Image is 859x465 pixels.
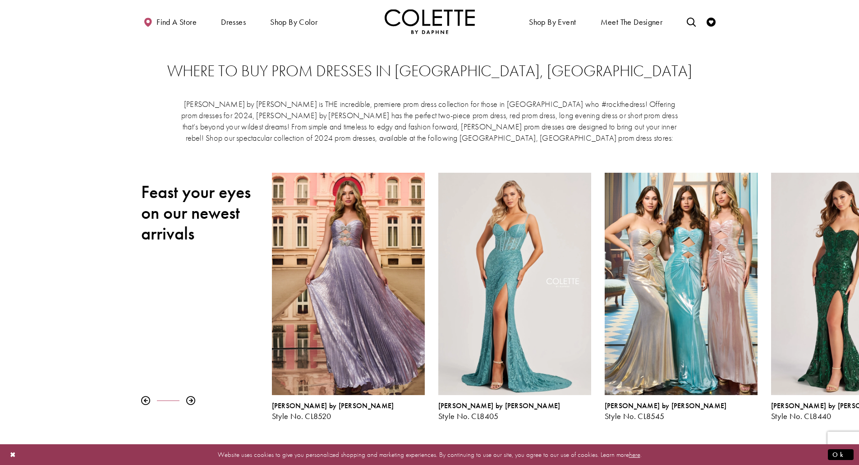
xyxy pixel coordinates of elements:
a: Visit Colette by Daphne Style No. CL8405 Page [438,173,591,395]
span: Find a store [156,18,197,27]
img: Colette by Daphne [385,9,475,34]
span: Style No. CL8405 [438,411,499,421]
div: Colette by Daphne Style No. CL8545 [605,402,758,421]
a: Visit Home Page [385,9,475,34]
span: [PERSON_NAME] by [PERSON_NAME] [272,401,394,410]
a: Toggle search [684,9,698,34]
span: Style No. CL8520 [272,411,331,421]
div: Colette by Daphne Style No. CL8405 [438,402,591,421]
button: Close Dialog [5,447,21,462]
span: [PERSON_NAME] by [PERSON_NAME] [605,401,727,410]
a: Visit Colette by Daphne Style No. CL8520 Page [272,173,425,395]
button: Submit Dialog [828,449,854,460]
div: Colette by Daphne Style No. CL8520 [272,402,425,421]
span: Style No. CL8440 [771,411,831,421]
p: Website uses cookies to give you personalized shopping and marketing experiences. By continuing t... [65,448,794,460]
span: Shop by color [270,18,317,27]
div: Colette by Daphne Style No. CL8545 [598,166,764,428]
span: [PERSON_NAME] by [PERSON_NAME] [438,401,560,410]
span: Shop by color [268,9,320,34]
p: [PERSON_NAME] by [PERSON_NAME] is THE incredible, premiere prom dress collection for those in [GE... [181,98,679,143]
h2: Feast your eyes on our newest arrivals [141,182,258,244]
div: Colette by Daphne Style No. CL8405 [432,166,598,428]
span: Dresses [219,9,248,34]
span: Style No. CL8545 [605,411,665,421]
span: Dresses [221,18,246,27]
a: Find a store [141,9,199,34]
a: Check Wishlist [704,9,718,34]
a: here [629,450,640,459]
span: Meet the designer [601,18,663,27]
span: Shop By Event [529,18,576,27]
a: Meet the designer [598,9,665,34]
span: Shop By Event [527,9,578,34]
h2: Where to buy prom dresses in [GEOGRAPHIC_DATA], [GEOGRAPHIC_DATA] [159,62,700,80]
div: Colette by Daphne Style No. CL8520 [265,166,432,428]
a: Visit Colette by Daphne Style No. CL8545 Page [605,173,758,395]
